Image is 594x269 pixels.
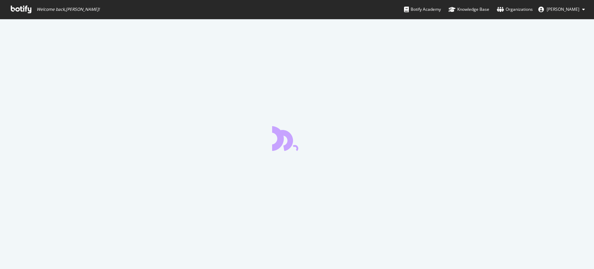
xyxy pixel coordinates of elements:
[533,4,591,15] button: [PERSON_NAME]
[37,7,100,12] span: Welcome back, [PERSON_NAME] !
[272,126,322,151] div: animation
[449,6,489,13] div: Knowledge Base
[404,6,441,13] div: Botify Academy
[497,6,533,13] div: Organizations
[547,6,579,12] span: Taylor Brantley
